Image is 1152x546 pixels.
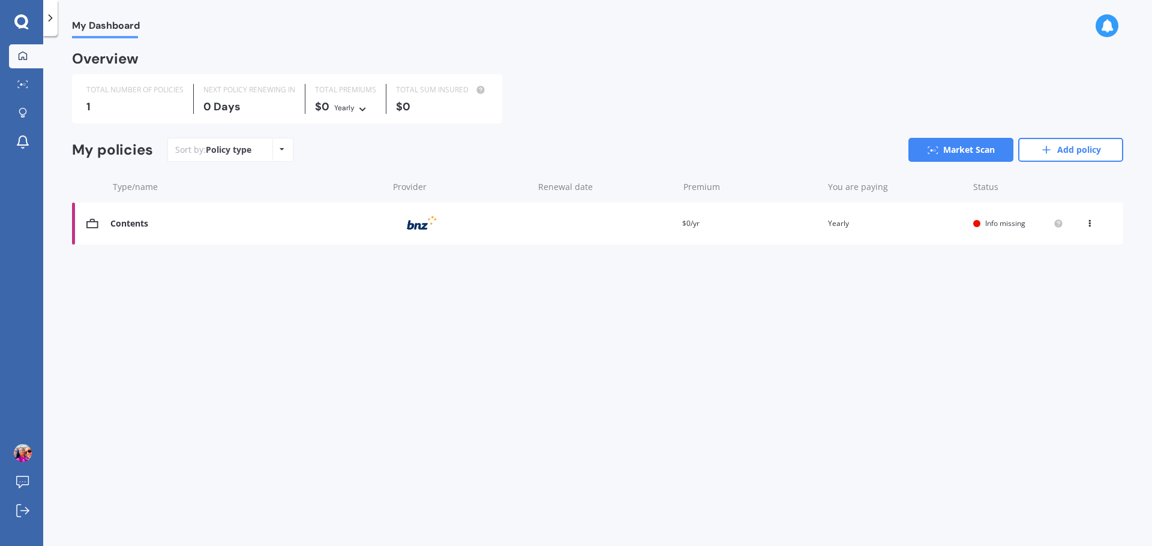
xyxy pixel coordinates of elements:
div: 1 [86,101,184,113]
div: Provider [393,181,529,193]
div: $0 [315,101,376,114]
div: Policy type [206,144,251,156]
img: picture [14,444,32,462]
div: You are paying [828,181,964,193]
img: Contents [86,218,98,230]
span: $0/yr [682,218,700,228]
div: Renewal date [538,181,674,193]
span: My Dashboard [72,20,140,36]
div: Yearly [334,102,355,114]
span: Info missing [985,218,1025,228]
div: $0 [396,101,488,113]
div: Overview [72,53,139,65]
img: BNZ [392,212,452,235]
div: Yearly [828,218,964,230]
div: NEXT POLICY RENEWING IN [203,84,295,96]
div: Status [973,181,1063,193]
div: TOTAL SUM INSURED [396,84,488,96]
div: TOTAL PREMIUMS [315,84,376,96]
div: TOTAL NUMBER OF POLICIES [86,84,184,96]
div: Premium [683,181,819,193]
div: My policies [72,141,153,159]
div: Sort by: [175,144,251,156]
a: Market Scan [908,138,1013,162]
div: Type/name [113,181,383,193]
a: Add policy [1018,138,1123,162]
div: Contents [110,219,382,229]
div: 0 Days [203,101,295,113]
